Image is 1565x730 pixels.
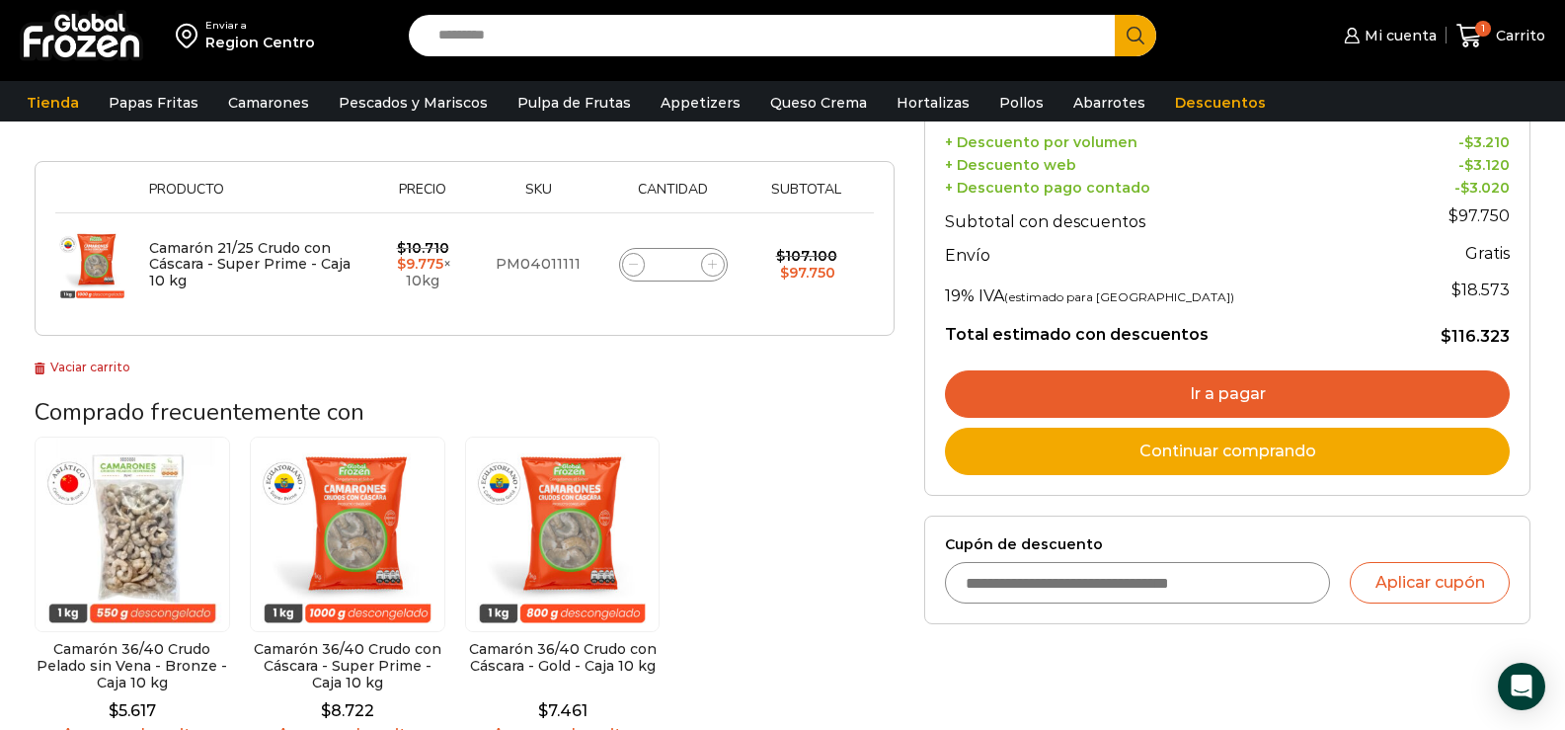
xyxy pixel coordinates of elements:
div: Open Intercom Messenger [1498,663,1545,710]
a: Mi cuenta [1339,16,1436,55]
span: $ [1441,327,1451,346]
a: Pulpa de Frutas [508,84,641,122]
td: - [1387,129,1510,152]
label: Cupón de descuento [945,536,1510,553]
a: Camarón 21/25 Crudo con Cáscara - Super Prime - Caja 10 kg [149,239,351,290]
span: $ [397,255,406,273]
th: Envío [945,236,1387,271]
th: Precio [366,182,479,212]
th: + Descuento por volumen [945,129,1387,152]
span: $ [1464,156,1473,174]
span: Mi cuenta [1360,26,1437,45]
bdi: 3.020 [1460,179,1510,197]
th: + Descuento web [945,151,1387,174]
div: Enviar a [205,19,315,33]
a: Queso Crema [760,84,877,122]
th: Subtotal con descuentos [945,197,1387,236]
th: Cantidad [597,182,747,212]
a: Vaciar carrito [35,360,130,374]
td: - [1387,151,1510,174]
span: $ [776,247,785,265]
th: Sku [479,182,598,212]
bdi: 97.750 [1448,206,1510,225]
th: 19% IVA [945,271,1387,310]
span: $ [1460,179,1469,197]
a: Continuar comprando [945,428,1510,475]
h2: Camarón 36/40 Crudo Pelado sin Vena - Bronze - Caja 10 kg [35,641,230,690]
a: 1 Carrito [1456,13,1545,59]
h2: Camarón 36/40 Crudo con Cáscara - Gold - Caja 10 kg [465,641,661,675]
span: 1 [1475,21,1491,37]
span: Carrito [1491,26,1545,45]
bdi: 8.722 [321,701,374,720]
bdi: 116.323 [1441,327,1510,346]
div: Region Centro [205,33,315,52]
button: Aplicar cupón [1350,562,1510,604]
span: $ [321,701,331,720]
h2: Camarón 36/40 Crudo con Cáscara - Super Prime - Caja 10 kg [250,641,445,690]
th: Subtotal [748,182,864,212]
a: Pollos [989,84,1054,122]
a: Tienda [17,84,89,122]
bdi: 5.617 [109,701,156,720]
button: Search button [1115,15,1156,56]
span: Comprado frecuentemente con [35,396,364,428]
bdi: 7.461 [538,701,587,720]
span: $ [109,701,118,720]
span: $ [397,239,406,257]
span: 18.573 [1451,281,1510,299]
a: Appetizers [651,84,750,122]
a: Hortalizas [887,84,979,122]
bdi: 97.750 [780,264,835,282]
bdi: 9.775 [397,255,443,273]
bdi: 107.100 [776,247,837,265]
bdi: 10.710 [397,239,449,257]
span: $ [780,264,789,282]
small: (estimado para [GEOGRAPHIC_DATA]) [1004,289,1234,304]
td: - [1387,174,1510,197]
span: $ [538,701,548,720]
span: $ [1464,133,1473,151]
bdi: 3.210 [1464,133,1510,151]
strong: Gratis [1465,244,1510,263]
a: Ir a pagar [945,370,1510,418]
a: Pescados y Mariscos [329,84,498,122]
input: Product quantity [660,251,687,279]
a: Camarones [218,84,319,122]
bdi: 3.120 [1464,156,1510,174]
th: Producto [139,182,366,212]
a: Abarrotes [1063,84,1155,122]
td: × 10kg [366,213,479,316]
td: PM04011111 [479,213,598,316]
img: address-field-icon.svg [176,19,205,52]
th: + Descuento pago contado [945,174,1387,197]
a: Papas Fritas [99,84,208,122]
a: Descuentos [1165,84,1276,122]
span: $ [1448,206,1458,225]
span: $ [1451,281,1461,299]
th: Total estimado con descuentos [945,310,1387,348]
